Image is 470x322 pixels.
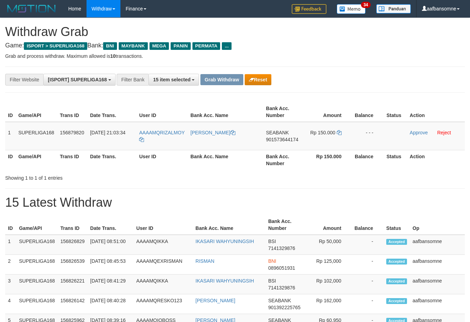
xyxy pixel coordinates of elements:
[88,294,134,314] td: [DATE] 08:40:28
[268,305,300,310] span: Copy 901392225765 to clipboard
[5,42,465,49] h4: Game: Bank:
[88,235,134,255] td: [DATE] 08:51:00
[87,150,136,170] th: Date Trans.
[410,130,428,135] a: Approve
[268,298,291,303] span: SEABANK
[384,102,407,122] th: Status
[304,150,352,170] th: Rp 150.000
[265,215,305,235] th: Bank Acc. Number
[5,74,43,86] div: Filter Website
[88,215,134,235] th: Date Trans.
[384,150,407,170] th: Status
[352,235,383,255] td: -
[352,215,383,235] th: Balance
[5,255,16,275] td: 2
[136,150,188,170] th: User ID
[139,130,184,135] span: AAAAMQRIZALMOY
[188,102,263,122] th: Bank Acc. Name
[188,150,263,170] th: Bank Acc. Name
[57,294,87,314] td: 156826142
[268,278,276,284] span: BSI
[60,130,84,135] span: 156879820
[437,130,451,135] a: Reject
[88,255,134,275] td: [DATE] 08:45:53
[200,74,243,85] button: Grab Withdraw
[352,150,384,170] th: Balance
[196,258,214,264] a: RISMAN
[16,122,57,150] td: SUPERLIGA168
[57,215,87,235] th: Trans ID
[352,275,383,294] td: -
[410,215,465,235] th: Op
[5,196,465,209] h1: 15 Latest Withdraw
[352,102,384,122] th: Balance
[57,275,87,294] td: 156826221
[134,294,193,314] td: AAAAMQRESKO123
[16,275,58,294] td: SUPERLIGA168
[407,150,465,170] th: Action
[410,255,465,275] td: aafbansomne
[90,130,125,135] span: [DATE] 21:03:34
[268,245,295,251] span: Copy 7141329876 to clipboard
[192,42,220,50] span: PERMATA
[386,239,407,245] span: Accepted
[196,239,254,244] a: IKASARI WAHYUNINGSIH
[263,150,304,170] th: Bank Acc. Number
[43,74,115,86] button: [ISPORT] SUPERLIGA168
[5,215,16,235] th: ID
[134,275,193,294] td: AAAAMQIKKA
[190,130,235,135] a: [PERSON_NAME]
[153,77,190,82] span: 15 item selected
[305,215,352,235] th: Amount
[304,102,352,122] th: Amount
[196,298,235,303] a: [PERSON_NAME]
[119,42,148,50] span: MAYBANK
[134,235,193,255] td: AAAAMQIKKA
[88,275,134,294] td: [DATE] 08:41:29
[305,294,352,314] td: Rp 162,000
[407,102,465,122] th: Action
[305,235,352,255] td: Rp 50,000
[134,215,193,235] th: User ID
[5,275,16,294] td: 3
[352,255,383,275] td: -
[16,294,58,314] td: SUPERLIGA168
[5,172,191,181] div: Showing 1 to 1 of 1 entries
[266,130,289,135] span: SEABANK
[292,4,326,14] img: Feedback.jpg
[337,130,342,135] a: Copy 150000 to clipboard
[57,255,87,275] td: 156826539
[266,137,298,142] span: Copy 901573644174 to clipboard
[148,74,199,86] button: 15 item selected
[117,74,148,86] div: Filter Bank
[410,235,465,255] td: aafbansomne
[263,102,304,122] th: Bank Acc. Number
[386,259,407,265] span: Accepted
[268,285,295,290] span: Copy 7141329876 to clipboard
[268,258,276,264] span: BNI
[134,255,193,275] td: AAAAMQEXRISMAN
[16,102,57,122] th: Game/API
[5,102,16,122] th: ID
[57,102,87,122] th: Trans ID
[305,255,352,275] td: Rp 125,000
[268,265,295,271] span: Copy 0896051931 to clipboard
[352,122,384,150] td: - - -
[196,278,254,284] a: IKASARI WAHYUNINGSIH
[5,122,16,150] td: 1
[16,150,57,170] th: Game/API
[268,239,276,244] span: BSI
[310,130,335,135] span: Rp 150.000
[57,235,87,255] td: 156826829
[150,42,169,50] span: MEGA
[16,235,58,255] td: SUPERLIGA168
[193,215,265,235] th: Bank Acc. Name
[110,53,116,59] strong: 10
[171,42,190,50] span: PANIN
[410,294,465,314] td: aafbansomne
[386,298,407,304] span: Accepted
[222,42,231,50] span: ...
[57,150,87,170] th: Trans ID
[103,42,117,50] span: BNI
[386,278,407,284] span: Accepted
